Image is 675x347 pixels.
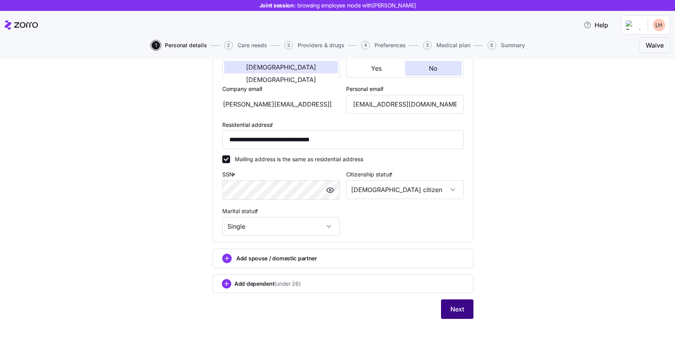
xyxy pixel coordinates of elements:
[577,17,614,33] button: Help
[584,20,608,30] span: Help
[222,254,232,263] svg: add icon
[152,41,160,50] span: 1
[222,279,231,288] svg: add icon
[639,37,670,53] button: Waive
[298,43,345,48] span: Providers & drugs
[222,121,275,129] label: Residential address
[297,2,416,9] span: browsing employee mode with [PERSON_NAME]
[501,43,525,48] span: Summary
[646,41,664,50] span: Waive
[259,2,416,9] span: Joint session:
[236,254,317,262] span: Add spouse / domestic partner
[152,41,207,50] button: 1Personal details
[436,43,470,48] span: Medical plan
[224,41,267,50] button: 2Care needs
[371,65,382,71] span: Yes
[150,41,207,50] a: 1Personal details
[346,170,394,179] label: Citizenship status
[222,207,260,215] label: Marital status
[487,41,525,50] button: 6Summary
[361,41,406,50] button: 4Preferences
[626,20,641,30] img: Employer logo
[230,155,363,163] label: Mailing address is the same as residential address
[222,217,340,236] input: Select marital status
[224,41,233,50] span: 2
[346,85,386,93] label: Personal email
[237,43,267,48] span: Care needs
[441,299,473,319] button: Next
[346,95,464,114] input: Email
[234,280,301,288] span: Add dependent
[375,43,406,48] span: Preferences
[653,19,665,31] img: bf62bc3ceb14ea8c318f25a0ce4a2513
[222,85,264,93] label: Company email
[487,41,496,50] span: 6
[165,43,207,48] span: Personal details
[423,41,432,50] span: 5
[246,77,316,83] span: [DEMOGRAPHIC_DATA]
[429,65,437,71] span: No
[222,170,237,179] label: SSN
[246,64,316,70] span: [DEMOGRAPHIC_DATA]
[284,41,293,50] span: 3
[423,41,470,50] button: 5Medical plan
[274,280,300,288] span: (under 26)
[346,180,464,199] input: Select citizenship status
[284,41,345,50] button: 3Providers & drugs
[450,304,464,314] span: Next
[361,41,370,50] span: 4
